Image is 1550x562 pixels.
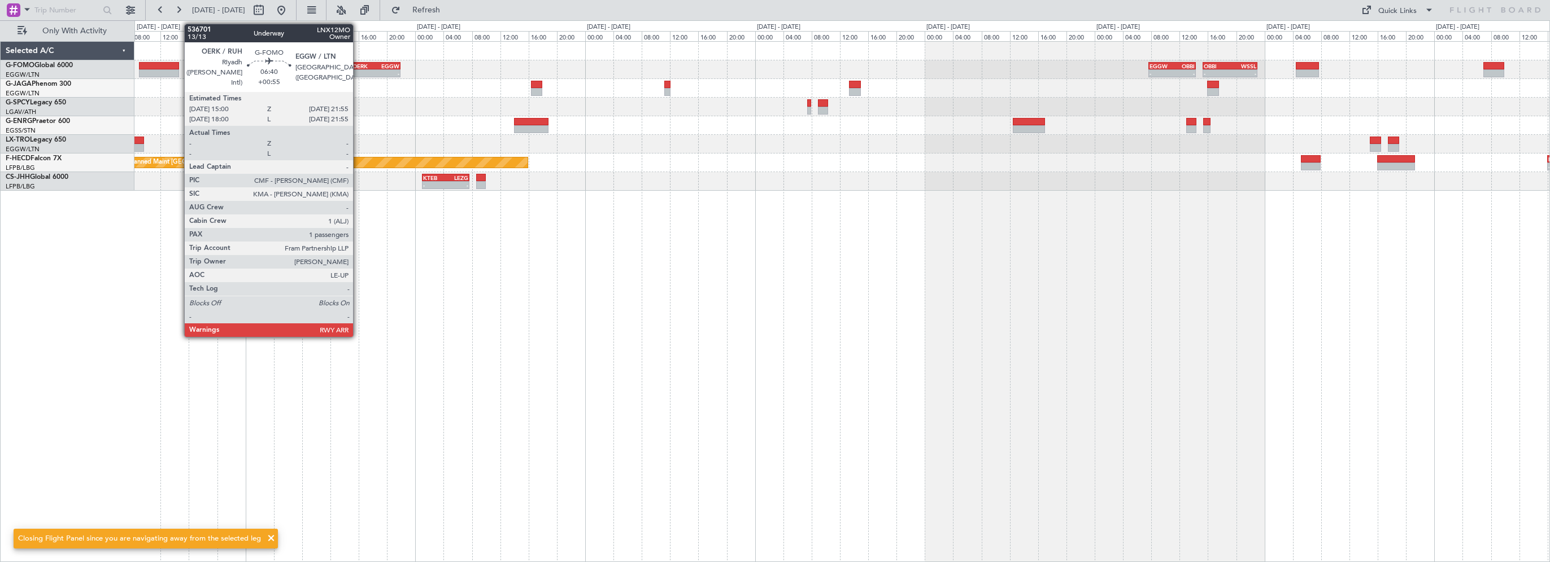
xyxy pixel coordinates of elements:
[1293,31,1321,41] div: 04:00
[1172,70,1195,77] div: -
[1491,31,1519,41] div: 08:00
[330,31,359,41] div: 12:00
[417,23,460,32] div: [DATE] - [DATE]
[1150,70,1172,77] div: -
[840,31,868,41] div: 12:00
[446,182,468,188] div: -
[1038,31,1066,41] div: 16:00
[1230,63,1256,69] div: WSSL
[217,31,246,41] div: 20:00
[446,174,468,181] div: LEZG
[812,31,840,41] div: 08:00
[6,155,31,162] span: F-HECD
[423,174,446,181] div: KTEB
[387,31,415,41] div: 20:00
[386,1,454,19] button: Refresh
[472,31,500,41] div: 08:00
[376,63,399,69] div: EGGW
[1095,31,1123,41] div: 00:00
[6,118,70,125] a: G-ENRGPraetor 600
[1204,63,1230,69] div: OBBI
[698,31,726,41] div: 16:00
[896,31,925,41] div: 20:00
[352,63,376,69] div: OERK
[34,2,99,19] input: Trip Number
[29,27,119,35] span: Only With Activity
[352,70,376,77] div: -
[557,31,585,41] div: 20:00
[6,137,66,143] a: LX-TROLegacy 650
[953,31,981,41] div: 04:00
[1519,31,1548,41] div: 12:00
[1230,70,1256,77] div: -
[6,62,73,69] a: G-FOMOGlobal 6000
[926,23,970,32] div: [DATE] - [DATE]
[1266,23,1310,32] div: [DATE] - [DATE]
[1406,31,1434,41] div: 20:00
[6,118,32,125] span: G-ENRG
[1378,31,1406,41] div: 16:00
[6,62,34,69] span: G-FOMO
[1208,31,1236,41] div: 16:00
[982,31,1010,41] div: 08:00
[137,23,180,32] div: [DATE] - [DATE]
[246,31,274,41] div: 00:00
[189,31,217,41] div: 16:00
[1096,23,1140,32] div: [DATE] - [DATE]
[6,145,40,153] a: EGGW/LTN
[128,154,306,171] div: Planned Maint [GEOGRAPHIC_DATA] ([GEOGRAPHIC_DATA])
[376,70,399,77] div: -
[1265,31,1293,41] div: 00:00
[1150,63,1172,69] div: EGGW
[247,23,291,32] div: [DATE] - [DATE]
[925,31,953,41] div: 00:00
[6,99,30,106] span: G-SPCY
[642,31,670,41] div: 08:00
[415,31,443,41] div: 00:00
[6,89,40,98] a: EGGW/LTN
[6,108,36,116] a: LGAV/ATH
[1179,31,1208,41] div: 12:00
[359,31,387,41] div: 16:00
[160,31,189,41] div: 12:00
[12,22,123,40] button: Only With Activity
[585,31,613,41] div: 00:00
[1010,31,1038,41] div: 12:00
[1436,23,1479,32] div: [DATE] - [DATE]
[6,99,66,106] a: G-SPCYLegacy 650
[755,31,783,41] div: 00:00
[443,31,472,41] div: 04:00
[1236,31,1265,41] div: 20:00
[757,23,800,32] div: [DATE] - [DATE]
[868,31,896,41] div: 16:00
[274,31,302,41] div: 04:00
[6,155,62,162] a: F-HECDFalcon 7X
[192,5,245,15] span: [DATE] - [DATE]
[132,31,160,41] div: 08:00
[6,174,68,181] a: CS-JHHGlobal 6000
[18,533,261,545] div: Closing Flight Panel since you are navigating away from the selected leg
[1066,31,1095,41] div: 20:00
[1349,31,1378,41] div: 12:00
[6,126,36,135] a: EGSS/STN
[670,31,698,41] div: 12:00
[6,81,32,87] span: G-JAGA
[1151,31,1179,41] div: 08:00
[587,23,630,32] div: [DATE] - [DATE]
[403,6,450,14] span: Refresh
[1434,31,1462,41] div: 00:00
[6,174,30,181] span: CS-JHH
[783,31,812,41] div: 04:00
[1123,31,1151,41] div: 04:00
[6,182,35,191] a: LFPB/LBG
[1356,1,1439,19] button: Quick Links
[1321,31,1349,41] div: 08:00
[613,31,642,41] div: 04:00
[500,31,529,41] div: 12:00
[1462,31,1491,41] div: 04:00
[1204,70,1230,77] div: -
[1172,63,1195,69] div: OBBI
[6,137,30,143] span: LX-TRO
[6,164,35,172] a: LFPB/LBG
[529,31,557,41] div: 16:00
